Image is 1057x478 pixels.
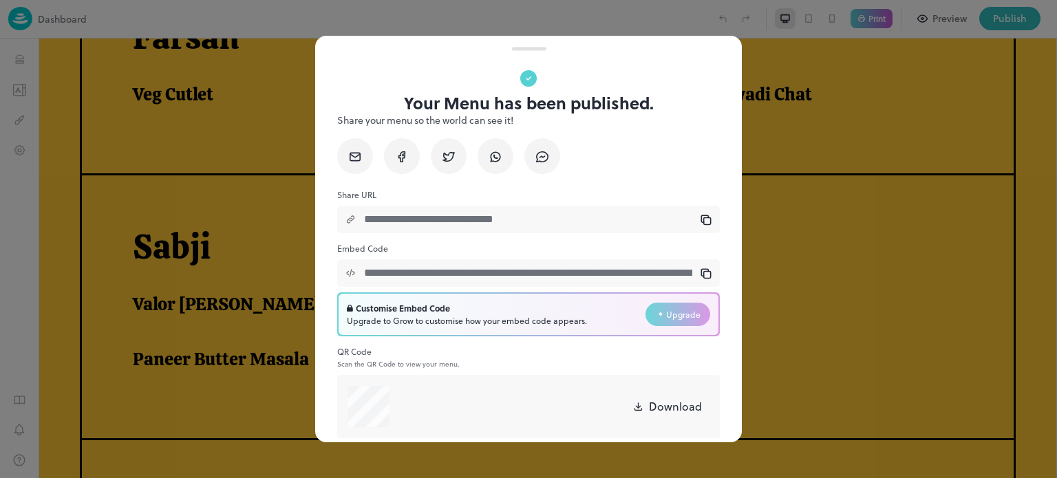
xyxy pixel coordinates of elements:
span: Bins Kathor [522,309,619,332]
span: [PERSON_NAME] [522,254,664,277]
div: Upgrade to Grow to customise how your embed code appears. [347,314,587,327]
span: White Dhokla [380,45,491,67]
div: Customise Embed Code [347,302,587,314]
p: Sabji [94,188,935,230]
span: Paneer Butter Masala [94,309,270,332]
span: Valor [PERSON_NAME] [94,254,282,277]
span: Rajwadi Chat [665,45,773,67]
p: Embed Code [337,241,720,255]
span: Upgrade [666,308,701,321]
p: Share URL [337,188,720,202]
p: Your Menu has been published. [404,94,654,113]
p: Share your menu so the world can see it! [337,113,720,127]
img: 1718977755095vy7gqs5mm3.png%3Ft%3D1718977746044 [915,101,1017,204]
span: Veg Cutlet [94,45,175,67]
p: Download [649,398,702,415]
p: QR Code [337,345,720,358]
p: Scan the QR Code to view your menu. [337,360,720,368]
